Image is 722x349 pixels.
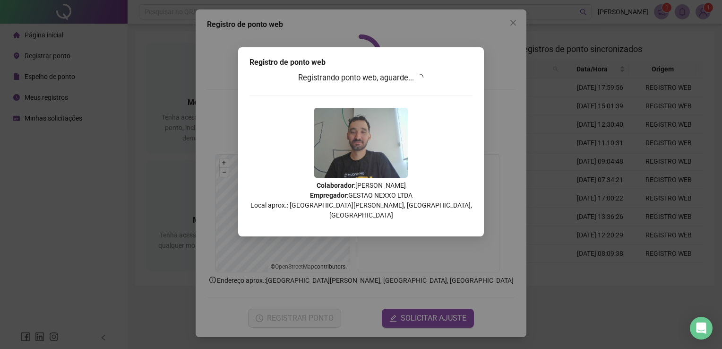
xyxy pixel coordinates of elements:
[249,181,473,220] p: : [PERSON_NAME] : GESTAO NEXXO LTDA Local aprox.: [GEOGRAPHIC_DATA][PERSON_NAME], [GEOGRAPHIC_DAT...
[310,192,347,199] strong: Empregador
[314,108,408,178] img: Z
[415,73,425,83] span: loading
[249,57,473,68] div: Registro de ponto web
[317,182,354,189] strong: Colaborador
[690,317,713,340] div: Open Intercom Messenger
[249,72,473,84] h3: Registrando ponto web, aguarde...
